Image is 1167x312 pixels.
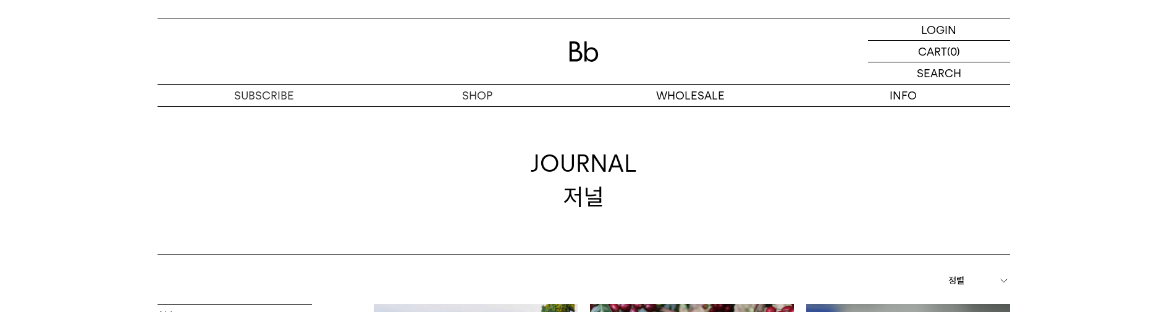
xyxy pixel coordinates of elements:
a: SHOP [371,85,584,106]
p: (0) [947,41,960,62]
p: WHOLESALE [584,85,797,106]
a: CART (0) [868,41,1010,62]
p: CART [918,41,947,62]
img: 로고 [569,41,599,62]
p: INFO [797,85,1010,106]
div: JOURNAL 저널 [531,147,637,213]
span: 정렬 [948,273,964,288]
a: SUBSCRIBE [158,85,371,106]
a: LOGIN [868,19,1010,41]
p: LOGIN [921,19,956,40]
p: SEARCH [917,62,961,84]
